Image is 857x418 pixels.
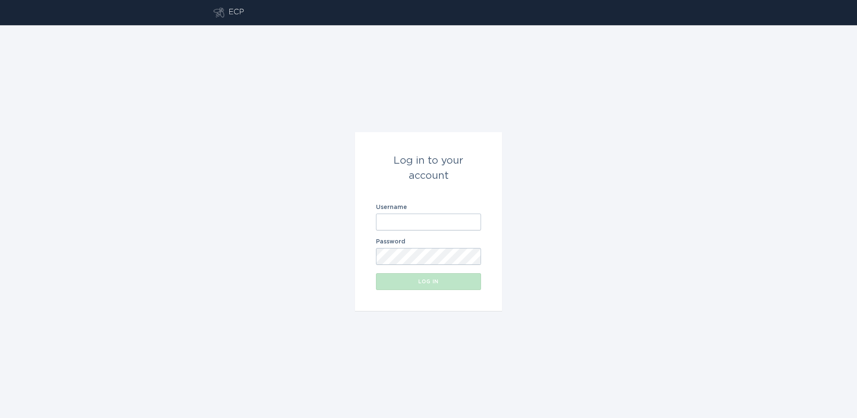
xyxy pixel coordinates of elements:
button: Log in [376,273,481,290]
div: Log in to your account [376,153,481,183]
button: Go to dashboard [213,8,224,18]
div: Log in [380,279,477,284]
div: ECP [229,8,244,18]
label: Password [376,239,481,245]
label: Username [376,204,481,210]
